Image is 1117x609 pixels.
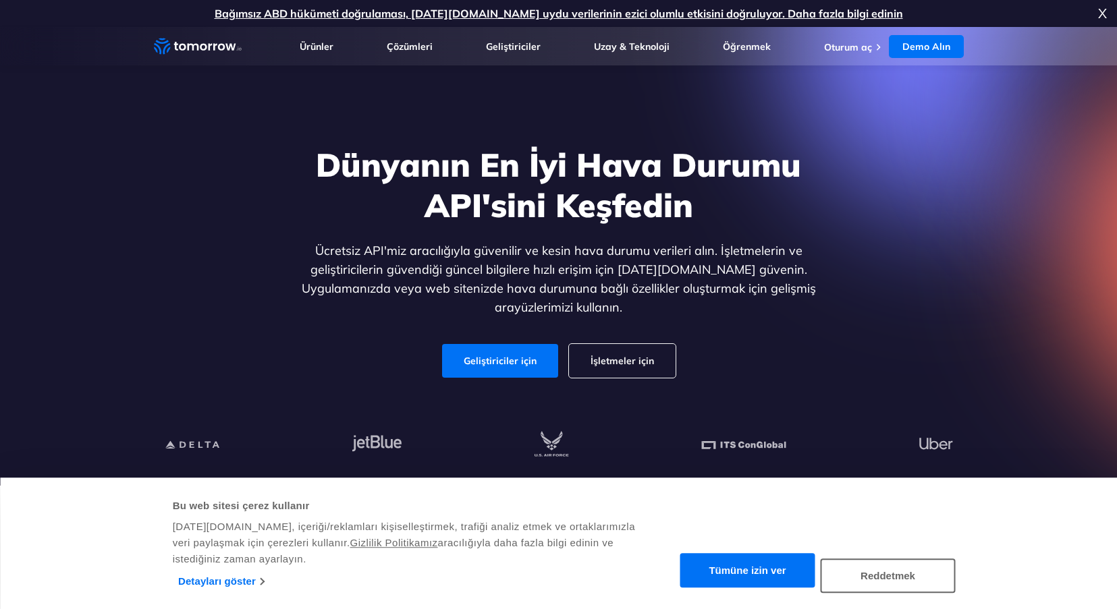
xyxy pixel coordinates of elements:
[215,7,903,20] a: Bağımsız ABD hükümeti doğrulaması, [DATE][DOMAIN_NAME] uydu verilerinin ezici olumlu etkisini doğ...
[173,519,642,567] div: [DATE][DOMAIN_NAME], içeriği/reklamları kişiselleştirmek, trafiği analiz etmek ve ortaklarımızla ...
[178,571,264,591] a: Detayları göster
[154,36,242,57] a: Ana sayfa bağlantısı
[298,144,819,225] h1: Dünyanın En İyi Hava Durumu API'sini Keşfedin
[594,40,670,53] a: Uzay & Teknoloji
[298,241,819,317] p: Ücretsiz API'miz aracılığıyla güvenilir ve kesin hava durumu verileri alın. İşletmelerin ve geliş...
[442,344,558,378] a: Geliştiriciler için
[486,40,541,53] a: Geliştiriciler
[680,554,815,588] button: Tümüne izin ver
[569,344,676,378] a: İşletmeler için
[821,558,956,593] button: Reddetmek
[300,40,333,53] a: Ürünler
[387,40,433,53] a: Çözümleri
[824,41,872,53] a: Oturum aç
[173,498,642,514] div: Bu web sitesi çerez kullanır
[889,35,964,58] a: Demo Alın
[350,537,438,548] a: Gizlilik Politikamız
[723,40,771,53] a: Öğrenmek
